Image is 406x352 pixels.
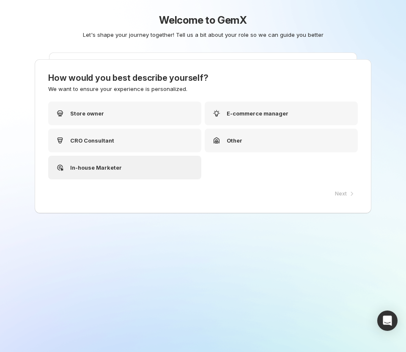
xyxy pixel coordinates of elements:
h3: How would you best describe yourself? [48,73,358,83]
p: Other [227,136,242,145]
p: Let's shape your journey together! Tell us a bit about your role so we can guide you better [14,30,392,39]
h1: Welcome to GemX [10,14,396,27]
span: We want to ensure your experience is personalized. [48,85,187,92]
p: CRO Consultant [70,136,114,145]
p: E-commerce manager [227,109,288,118]
p: Store owner [70,109,104,118]
div: Open Intercom Messenger [377,311,398,331]
p: In-house Marketer [70,163,122,172]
